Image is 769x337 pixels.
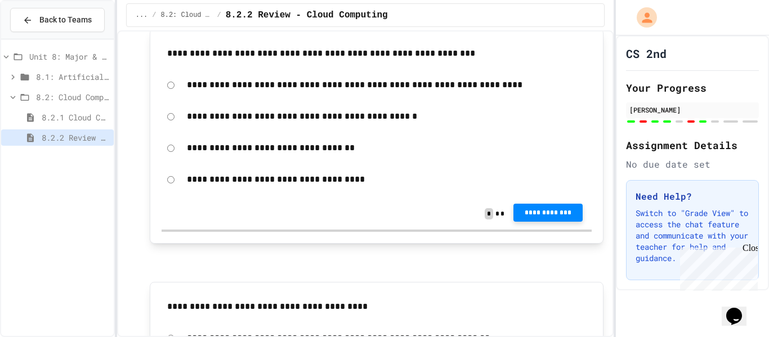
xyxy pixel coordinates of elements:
[36,91,109,103] span: 8.2: Cloud Computing
[5,5,78,71] div: Chat with us now!Close
[42,132,109,143] span: 8.2.2 Review - Cloud Computing
[217,11,221,20] span: /
[636,190,749,203] h3: Need Help?
[626,80,759,96] h2: Your Progress
[36,71,109,83] span: 8.1: Artificial Intelligence Basics
[626,137,759,153] h2: Assignment Details
[152,11,156,20] span: /
[636,208,749,264] p: Switch to "Grade View" to access the chat feature and communicate with your teacher for help and ...
[629,105,755,115] div: [PERSON_NAME]
[722,292,758,326] iframe: chat widget
[136,11,148,20] span: ...
[676,243,758,291] iframe: chat widget
[161,11,213,20] span: 8.2: Cloud Computing
[626,46,667,61] h1: CS 2nd
[626,158,759,171] div: No due date set
[42,111,109,123] span: 8.2.1 Cloud Computing: Transforming the Digital World
[226,8,388,22] span: 8.2.2 Review - Cloud Computing
[625,5,660,30] div: My Account
[39,14,92,26] span: Back to Teams
[10,8,105,32] button: Back to Teams
[29,51,109,62] span: Unit 8: Major & Emerging Technologies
